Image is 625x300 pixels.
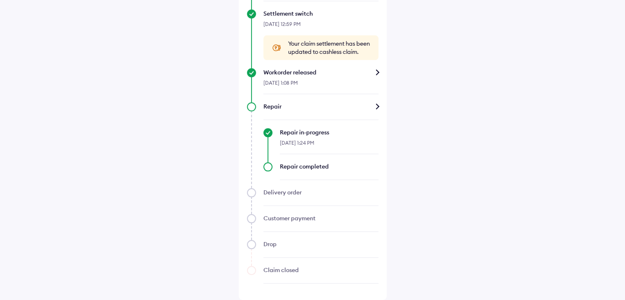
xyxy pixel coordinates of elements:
div: [DATE] 1:24 PM [280,136,378,154]
div: Repair [263,102,378,111]
span: Your claim settlement has been updated to cashless claim. [288,39,370,56]
div: Repair completed [280,162,378,171]
div: [DATE] 12:59 PM [263,18,378,35]
div: Delivery order [263,188,378,196]
div: Workorder released [263,68,378,76]
div: Customer payment [263,214,378,222]
div: Repair in-progress [280,128,378,136]
div: [DATE] 1:08 PM [263,76,378,94]
div: Drop [263,240,378,248]
div: Settlement switch [263,9,378,18]
div: Claim closed [263,266,378,274]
